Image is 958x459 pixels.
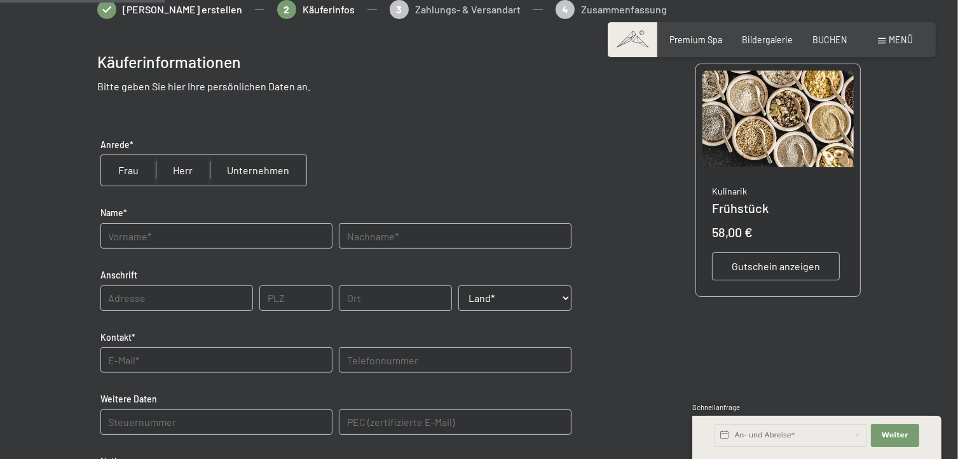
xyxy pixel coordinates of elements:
span: Weiter [882,430,908,441]
a: Bildergalerie [742,34,793,45]
a: BUCHEN [812,34,847,45]
span: Menü [889,34,914,45]
a: Premium Spa [669,34,722,45]
span: Schnellanfrage [692,403,740,411]
button: Weiter [871,424,919,447]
